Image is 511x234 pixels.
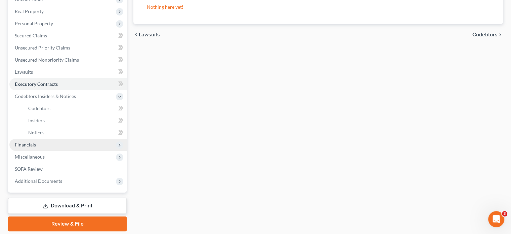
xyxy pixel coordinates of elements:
i: chevron_right [498,32,503,37]
a: Unsecured Priority Claims [9,42,127,54]
span: Unsecured Priority Claims [15,45,70,51]
span: Lawsuits [15,69,33,75]
a: Notices [23,127,127,139]
span: Codebtors Insiders & Notices [15,93,76,99]
span: SOFA Review [15,166,43,172]
button: chevron_left Lawsuits [133,32,160,37]
a: SOFA Review [9,163,127,175]
a: Secured Claims [9,30,127,42]
span: Financials [15,142,36,147]
span: Unsecured Nonpriority Claims [15,57,79,63]
span: Secured Claims [15,33,47,38]
a: Executory Contracts [9,78,127,90]
span: Executory Contracts [15,81,58,87]
span: 3 [502,211,507,216]
a: Insiders [23,114,127,127]
a: Codebtors [23,102,127,114]
p: Nothing here yet! [147,4,489,10]
span: Codebtors [28,105,50,111]
span: Real Property [15,8,44,14]
button: Codebtors chevron_right [472,32,503,37]
a: Lawsuits [9,66,127,78]
span: Personal Property [15,21,53,26]
span: Codebtors [472,32,498,37]
iframe: Intercom live chat [488,211,504,227]
i: chevron_left [133,32,139,37]
span: Additional Documents [15,178,62,184]
span: Lawsuits [139,32,160,37]
span: Miscellaneous [15,154,45,160]
a: Download & Print [8,198,127,214]
a: Review & File [8,216,127,231]
a: Unsecured Nonpriority Claims [9,54,127,66]
span: Insiders [28,118,45,123]
span: Notices [28,130,44,135]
